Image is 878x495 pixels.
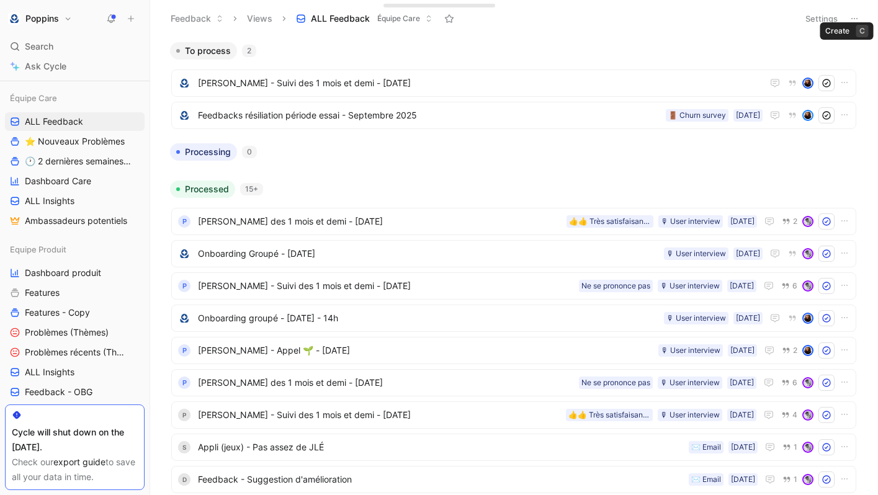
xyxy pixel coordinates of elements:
[25,155,131,167] span: 🕐 2 dernières semaines - Occurences
[804,249,812,258] img: avatar
[5,89,145,230] div: Équipe CareALL Feedback⭐ Nouveaux Problèmes🕐 2 dernières semaines - OccurencesDashboard CareALL I...
[581,280,650,292] div: Ne se prononce pas
[178,77,190,89] img: logo
[792,379,797,386] span: 6
[377,12,420,25] span: Équipe Care
[53,457,105,467] a: export guide
[25,346,128,359] span: Problèmes récents (Thèmes)
[804,443,812,452] img: avatar
[241,9,278,28] button: Views
[171,337,856,364] a: P[PERSON_NAME] - Appel 🌱 - [DATE][DATE]🎙 User interview2avatar
[779,344,800,357] button: 2
[25,326,109,339] span: Problèmes (Thèmes)
[661,344,720,357] div: 🎙 User interview
[5,240,145,481] div: Equipe ProduitDashboard produitFeaturesFeatures - CopyProblèmes (Thèmes)Problèmes récents (Thèmes...
[171,401,856,429] a: P[PERSON_NAME] - Suivi des 1 mois et demi - [DATE][DATE]🎙 User interview👍👍 Très satisfaisant (>= ...
[25,386,92,398] span: Feedback - OBG
[198,440,684,455] span: Appli (jeux) - Pas assez de JLÉ
[198,108,661,123] span: Feedbacks résiliation période essai - Septembre 2025
[171,69,856,97] a: logo[PERSON_NAME] - Suivi des 1 mois et demi - [DATE]avatar
[25,13,59,24] h1: Poppins
[5,323,145,342] a: Problèmes (Thèmes)
[25,175,91,187] span: Dashboard Care
[5,89,145,107] div: Équipe Care
[661,215,720,228] div: 🎙 User interview
[804,411,812,419] img: avatar
[25,306,90,319] span: Features - Copy
[779,376,800,390] button: 6
[793,347,797,354] span: 2
[25,195,74,207] span: ALL Insights
[5,132,145,151] a: ⭐ Nouveaux Problèmes
[25,366,74,378] span: ALL Insights
[198,76,763,91] span: [PERSON_NAME] - Suivi des 1 mois et demi - [DATE]
[779,215,800,228] button: 2
[178,247,190,260] img: logo
[736,247,760,260] div: [DATE]
[804,111,812,120] img: avatar
[660,280,720,292] div: 🎙 User interview
[25,135,125,148] span: ⭐ Nouveaux Problèmes
[10,243,66,256] span: Equipe Produit
[804,346,812,355] img: avatar
[171,208,856,235] a: P[PERSON_NAME] des 1 mois et demi - [DATE][DATE]🎙 User interview👍👍 Très satisfaisant (>= 4))2avatar
[165,9,229,28] button: Feedback
[792,282,797,290] span: 6
[171,102,856,129] a: logoFeedbacks résiliation période essai - Septembre 2025[DATE]🚪 Churn surveyavatar
[731,441,755,453] div: [DATE]
[730,409,754,421] div: [DATE]
[242,146,257,158] div: 0
[5,192,145,210] a: ALL Insights
[5,403,145,421] a: Feedback - Test fluence
[666,247,726,260] div: 🎙 User interview
[691,441,721,453] div: ✉️ Email
[5,57,145,76] a: Ask Cycle
[25,115,83,128] span: ALL Feedback
[5,343,145,362] a: Problèmes récents (Thèmes)
[660,377,720,389] div: 🎙 User interview
[12,425,138,455] div: Cycle will shut down on the [DATE].
[780,473,800,486] button: 1
[779,279,800,293] button: 6
[569,215,651,228] div: 👍👍 Très satisfaisant (>= 4))
[5,112,145,131] a: ALL Feedback
[25,39,53,54] span: Search
[165,143,862,171] div: Processing0
[171,272,856,300] a: P[PERSON_NAME] - Suivi des 1 mois et demi - [DATE][DATE]🎙 User interviewNe se prononce pas6avatar
[198,279,574,293] span: [PERSON_NAME] - Suivi des 1 mois et demi - [DATE]
[171,466,856,493] a: DFeedback - Suggestion d'amélioration[DATE]✉️ Email1avatar
[5,283,145,302] a: Features
[731,473,755,486] div: [DATE]
[178,409,190,421] div: P
[178,377,190,389] div: P
[170,143,237,161] button: Processing
[198,408,561,422] span: [PERSON_NAME] - Suivi des 1 mois et demi - [DATE]
[779,408,800,422] button: 4
[792,411,797,419] span: 4
[581,377,650,389] div: Ne se prononce pas
[25,287,60,299] span: Features
[171,240,856,267] a: logoOnboarding Groupé - [DATE][DATE]🎙 User interviewavatar
[691,473,721,486] div: ✉️ Email
[198,214,562,229] span: [PERSON_NAME] des 1 mois et demi - [DATE]
[5,363,145,381] a: ALL Insights
[170,42,237,60] button: To process
[178,109,190,122] img: logo
[804,378,812,387] img: avatar
[185,146,231,158] span: Processing
[5,303,145,322] a: Features - Copy
[5,37,145,56] div: Search
[804,217,812,226] img: avatar
[171,369,856,396] a: P[PERSON_NAME] des 1 mois et demi - [DATE][DATE]🎙 User interviewNe se prononce pas6avatar
[5,172,145,190] a: Dashboard Care
[794,444,797,451] span: 1
[5,152,145,171] a: 🕐 2 dernières semaines - Occurences
[730,215,755,228] div: [DATE]
[198,472,684,487] span: Feedback - Suggestion d'amélioration
[178,344,190,357] div: P
[311,12,370,25] span: ALL Feedback
[780,440,800,454] button: 1
[165,42,862,133] div: To process2
[25,267,101,279] span: Dashboard produit
[198,343,653,358] span: [PERSON_NAME] - Appel 🌱 - [DATE]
